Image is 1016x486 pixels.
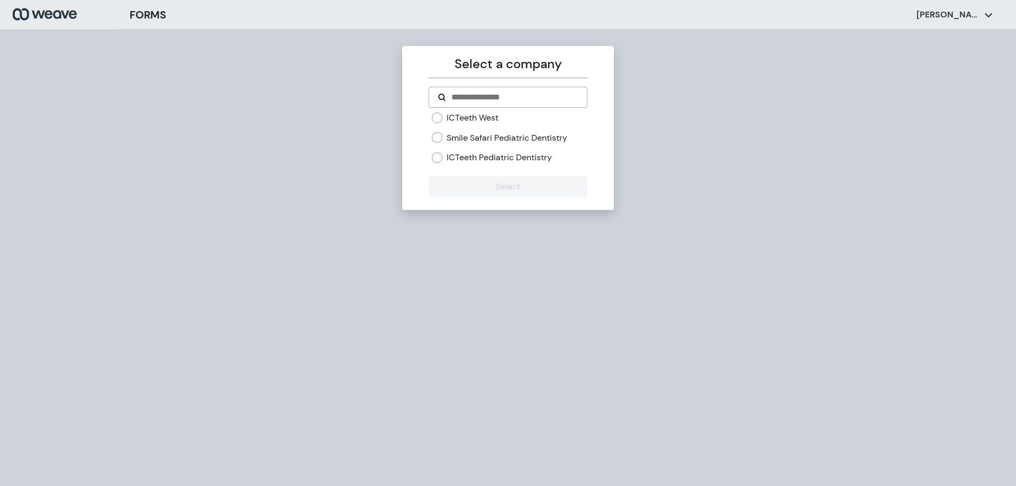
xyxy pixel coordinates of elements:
[447,112,498,124] label: ICTeeth West
[447,152,552,163] label: ICTeeth Pediatric Dentistry
[429,54,587,74] p: Select a company
[447,132,567,144] label: Smile Safari Pediatric Dentistry
[917,9,980,21] p: [PERSON_NAME]
[429,176,587,197] button: Select
[130,7,166,23] h3: FORMS
[450,91,578,104] input: Search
